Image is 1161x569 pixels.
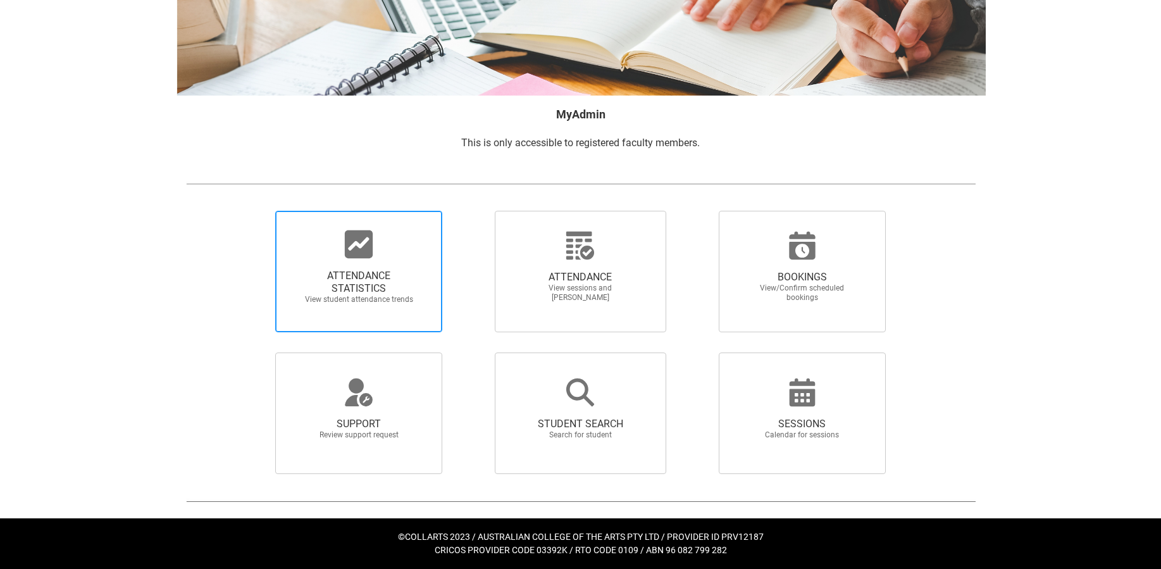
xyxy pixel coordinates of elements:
[525,284,636,303] span: View sessions and [PERSON_NAME]
[303,430,414,440] span: Review support request
[747,418,858,430] span: SESSIONS
[303,418,414,430] span: SUPPORT
[186,494,976,508] img: REDU_GREY_LINE
[525,418,636,430] span: STUDENT SEARCH
[186,177,976,191] img: REDU_GREY_LINE
[303,270,414,295] span: ATTENDANCE STATISTICS
[747,430,858,440] span: Calendar for sessions
[303,295,414,304] span: View student attendance trends
[747,284,858,303] span: View/Confirm scheduled bookings
[525,271,636,284] span: ATTENDANCE
[186,106,976,123] h2: MyAdmin
[747,271,858,284] span: BOOKINGS
[461,137,700,149] span: This is only accessible to registered faculty members.
[525,430,636,440] span: Search for student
